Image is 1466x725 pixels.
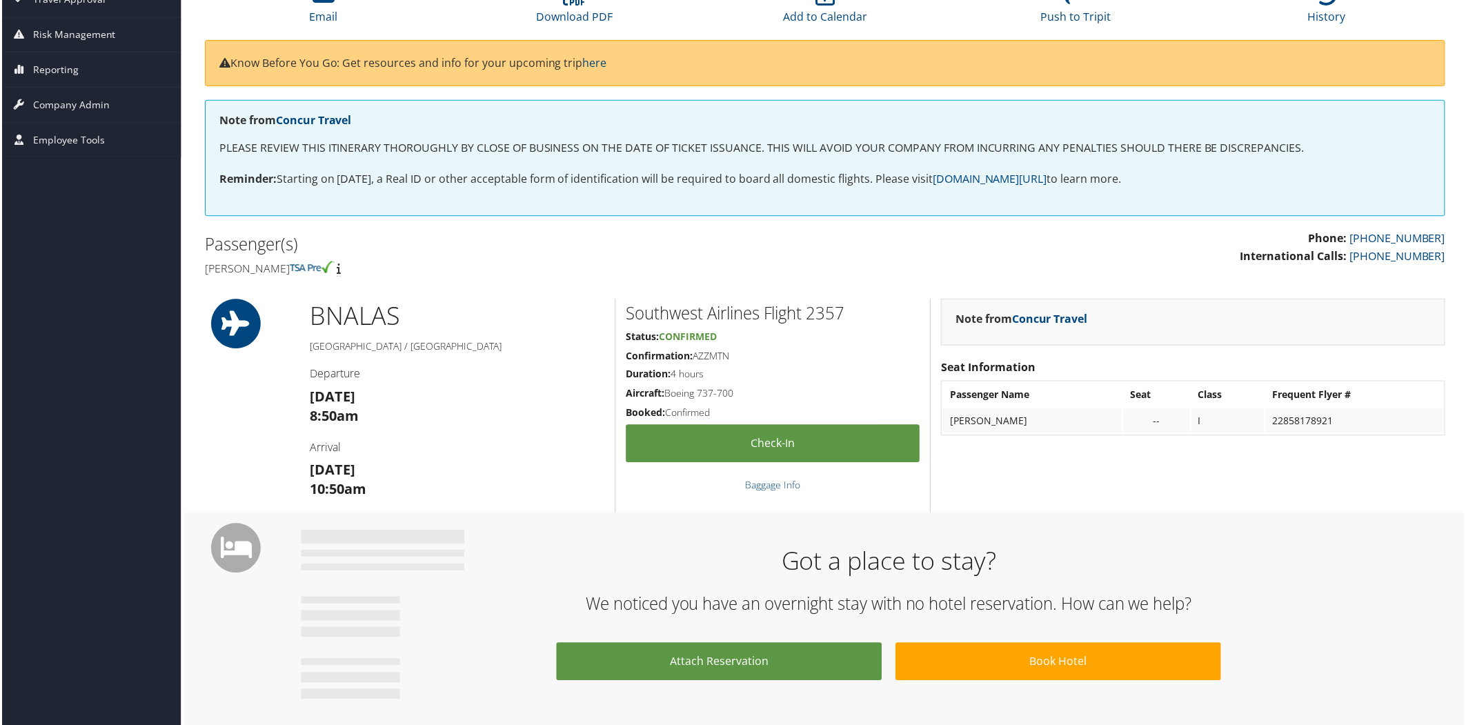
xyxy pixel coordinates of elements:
strong: Duration: [626,368,671,381]
strong: Aircraft: [626,388,664,401]
a: Book Hotel [896,644,1222,682]
h4: Departure [309,367,604,382]
p: Know Before You Go: Get resources and info for your upcoming trip [218,54,1433,72]
strong: Reminder: [218,172,275,187]
td: 22858178921 [1267,410,1445,435]
a: Check-in [626,426,920,464]
a: Concur Travel [275,112,350,128]
th: Frequent Flyer # [1267,384,1445,408]
h4: [PERSON_NAME] [204,261,815,277]
h5: 4 hours [626,368,920,382]
span: Confirmed [659,330,717,344]
th: Seat [1125,384,1191,408]
a: Attach Reservation [556,644,882,682]
h5: [GEOGRAPHIC_DATA] / [GEOGRAPHIC_DATA] [309,340,604,354]
strong: [DATE] [309,461,355,480]
td: I [1193,410,1266,435]
strong: Booked: [626,407,665,420]
a: [DOMAIN_NAME][URL] [933,172,1048,187]
h5: AZZMTN [626,350,920,364]
span: Reporting [31,52,77,87]
strong: 8:50am [309,408,358,426]
th: Class [1193,384,1266,408]
a: Concur Travel [1013,312,1089,327]
strong: Status: [626,330,659,344]
h5: Confirmed [626,407,920,421]
span: Company Admin [31,88,108,122]
p: PLEASE REVIEW THIS ITINERARY THOROUGHLY BY CLOSE OF BUSINESS ON THE DATE OF TICKET ISSUANCE. THIS... [218,139,1433,157]
img: tsa-precheck.png [288,261,333,274]
a: [PHONE_NUMBER] [1351,249,1447,264]
h4: Arrival [309,441,604,456]
p: Starting on [DATE], a Real ID or other acceptable form of identification will be required to boar... [218,171,1433,189]
strong: International Calls: [1242,249,1349,264]
span: Employee Tools [31,123,103,157]
div: -- [1131,416,1184,428]
strong: Phone: [1310,231,1349,246]
a: [PHONE_NUMBER] [1351,231,1447,246]
strong: Confirmation: [626,350,693,363]
h2: Passenger(s) [204,233,815,257]
td: [PERSON_NAME] [944,410,1123,435]
strong: [DATE] [309,388,355,407]
span: Risk Management [31,17,114,52]
a: Baggage Info [746,479,801,493]
h5: Boeing 737-700 [626,388,920,401]
h1: BNA LAS [309,299,604,334]
strong: 10:50am [309,481,366,499]
a: here [582,55,606,70]
h2: Southwest Airlines Flight 2357 [626,302,920,326]
strong: Note from [218,112,350,128]
strong: Seat Information [942,360,1036,375]
th: Passenger Name [944,384,1123,408]
strong: Note from [956,312,1089,327]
